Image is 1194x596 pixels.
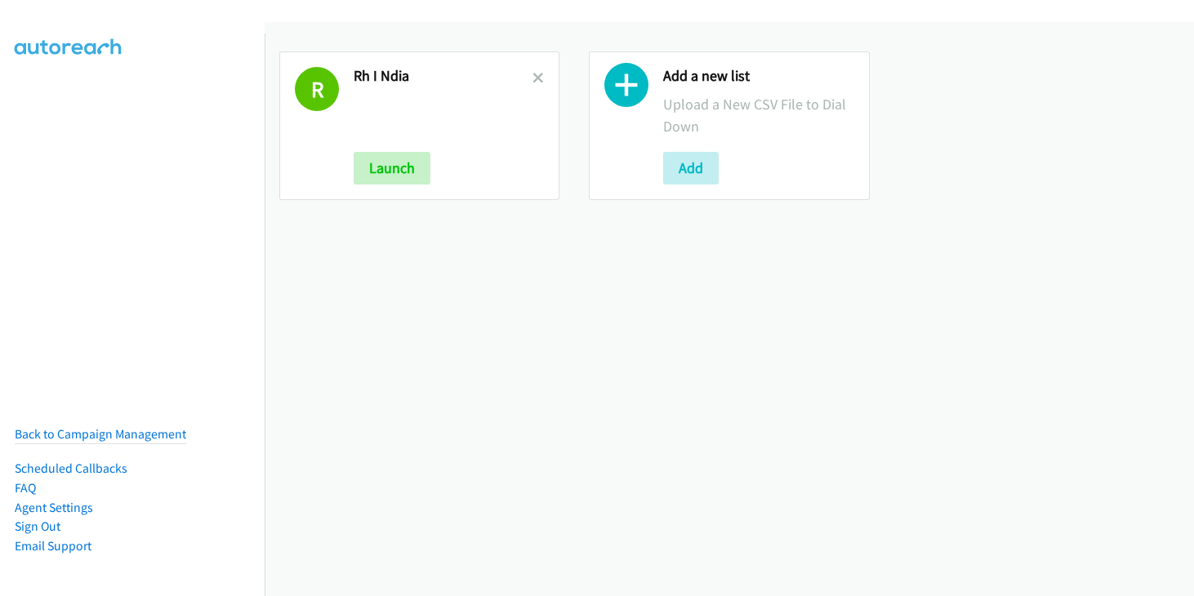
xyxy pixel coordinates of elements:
p: Upload a New CSV File to Dial Down [663,93,853,137]
button: Launch [354,152,430,185]
a: FAQ [15,480,36,496]
h1: R [295,67,339,111]
button: Add [663,152,719,185]
a: Sign Out [15,518,60,534]
h2: Add a new list [663,67,853,86]
h2: Rh I Ndia [354,67,532,86]
a: Back to Campaign Management [15,426,186,442]
a: Agent Settings [15,500,93,515]
a: Scheduled Callbacks [15,460,127,476]
a: Email Support [15,538,91,554]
